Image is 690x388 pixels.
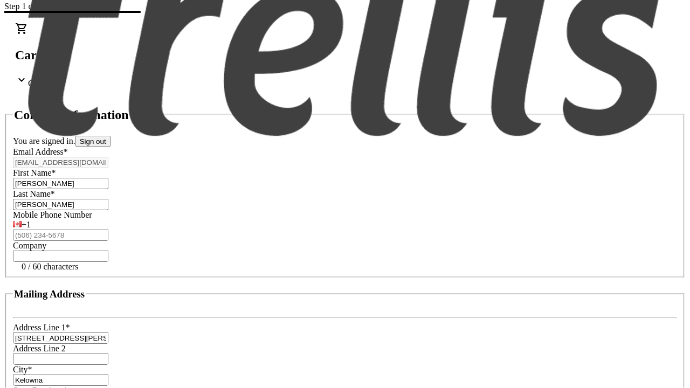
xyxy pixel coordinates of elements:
label: Company [13,241,46,250]
tr-character-limit: 0 / 60 characters [22,262,78,271]
label: City* [13,365,32,374]
input: City [13,375,108,386]
input: Address [13,332,108,344]
input: (506) 234-5678 [13,230,108,241]
label: Address Line 2 [13,344,66,353]
label: Address Line 1* [13,323,70,332]
h3: Mailing Address [14,288,85,300]
label: Mobile Phone Number [13,210,92,219]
